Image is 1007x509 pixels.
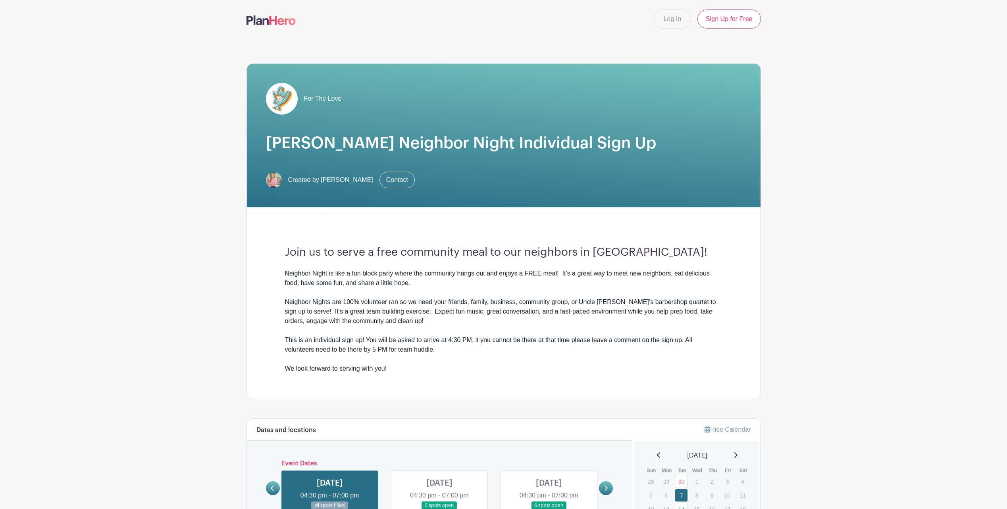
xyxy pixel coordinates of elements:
[690,489,703,501] p: 8
[720,467,736,475] th: Fri
[246,15,296,25] img: logo-507f7623f17ff9eddc593b1ce0a138ce2505c220e1c5a4e2b4648c50719b7d32.svg
[674,467,690,475] th: Tue
[675,489,688,502] a: 7
[721,489,734,501] p: 10
[288,175,373,185] span: Created by [PERSON_NAME]
[304,94,342,103] span: For The Love
[266,172,282,188] img: 2x2%20headshot.png
[644,467,659,475] th: Sun
[687,451,707,460] span: [DATE]
[379,172,415,188] a: Contact
[644,475,657,488] p: 28
[736,475,749,488] p: 4
[736,489,749,501] p: 11
[280,460,599,467] h6: Event Dates
[266,134,741,153] h1: [PERSON_NAME] Neighbor Night Individual Sign Up
[690,475,703,488] p: 1
[705,489,718,501] p: 9
[721,475,734,488] p: 3
[659,467,675,475] th: Mon
[705,426,751,433] a: Hide Calendar
[285,288,722,373] div: Neighbor Nights are 100% volunteer ran so we need your friends, family, business, community group...
[705,467,720,475] th: Thu
[285,246,722,259] h3: Join us to serve a free community meal to our neighbors in [GEOGRAPHIC_DATA]!
[654,10,691,29] a: Log In
[285,269,722,288] div: Neighbor Night is like a fun block party where the community hangs out and enjoys a FREE meal! It...
[644,489,657,501] p: 5
[660,489,673,501] p: 6
[266,83,298,115] img: pageload-spinner.gif
[690,467,705,475] th: Wed
[697,10,761,29] a: Sign Up for Free
[256,427,316,434] h6: Dates and locations
[660,475,673,488] p: 29
[705,475,718,488] p: 2
[736,467,751,475] th: Sat
[675,475,688,488] a: 30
